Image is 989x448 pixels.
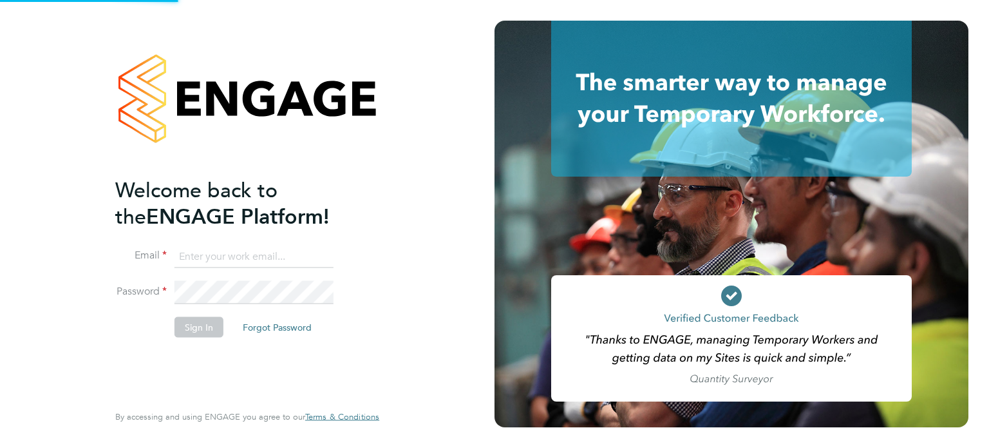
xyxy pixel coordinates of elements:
[174,317,223,338] button: Sign In
[174,245,334,268] input: Enter your work email...
[115,411,379,422] span: By accessing and using ENGAGE you agree to our
[115,177,366,229] h2: ENGAGE Platform!
[115,249,167,262] label: Email
[115,177,278,229] span: Welcome back to the
[115,285,167,298] label: Password
[305,411,379,422] span: Terms & Conditions
[232,317,322,338] button: Forgot Password
[305,412,379,422] a: Terms & Conditions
